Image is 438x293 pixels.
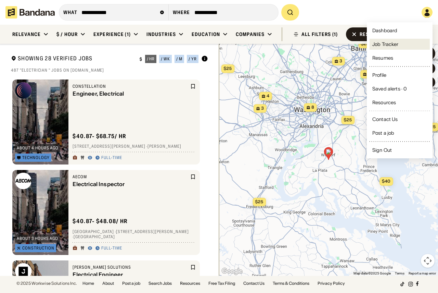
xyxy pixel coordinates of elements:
span: $25 [361,41,369,46]
div: grid [11,77,208,276]
div: Electrical Inspector [73,181,189,187]
div: 487 "ELECTRICIAN " jobs on [DOMAIN_NAME] [11,68,208,73]
a: Profile [370,70,430,81]
a: Report a map error [409,271,436,275]
div: $ / hour [56,31,78,37]
a: About [102,281,114,285]
a: Job Tracker [370,39,430,50]
a: Open this area in Google Maps (opens a new window) [221,267,243,276]
div: AECOM [73,174,189,180]
div: what [63,9,77,15]
div: about 4 hours ago [17,146,59,150]
div: / m [176,57,182,61]
div: Post a job [372,131,394,135]
div: Job Tracker [372,42,399,47]
div: about 3 hours ago [17,236,58,241]
div: Profile [372,73,386,77]
span: $25 [344,117,352,122]
div: Full-time [101,155,122,161]
div: $ [140,57,142,62]
div: [PERSON_NAME] Solutions [73,265,189,270]
a: Resources [180,281,200,285]
img: Bandana logotype [5,6,55,19]
div: Resources [372,100,396,105]
div: Construction [22,246,54,250]
a: Saved alerts · 0 [370,83,430,94]
div: Experience (1) [93,31,131,37]
div: $ 40.87 - $68.75 / hr [73,133,126,140]
div: Dashboard [372,28,397,33]
button: Map camera controls [421,254,435,268]
img: AECOM logo [15,173,31,189]
span: 8 [311,105,314,110]
a: Terms & Conditions [273,281,309,285]
div: Technology [22,156,50,160]
div: / yr [189,57,197,61]
div: / wk [161,57,170,61]
div: ALL FILTERS (1) [301,32,338,37]
div: / hr [147,57,155,61]
div: Constellation [73,84,189,89]
a: Post a job [370,127,430,138]
span: 4 [267,93,269,99]
div: © 2025 Workwise Solutions Inc. [16,281,77,285]
div: Saved alerts · 0 [372,86,407,91]
div: Electrical Engineer [73,271,189,278]
img: Constellation logo [15,82,31,99]
div: Companies [236,31,265,37]
img: Google [221,267,243,276]
a: Home [82,281,94,285]
span: $25 [255,199,263,204]
div: Contact Us [372,117,398,122]
a: Resources [370,97,430,108]
div: [STREET_ADDRESS][PERSON_NAME] · [PERSON_NAME] [73,144,196,149]
div: Relevance [12,31,41,37]
div: Industries [146,31,176,37]
div: Education [192,31,220,37]
img: Jacobs Solutions logo [15,263,31,280]
div: Showing 28 Verified Jobs [11,55,134,63]
a: Free Tax Filing [208,281,235,285]
a: Search Jobs [149,281,172,285]
div: Sign Out [372,148,392,152]
a: Resumes [370,52,430,63]
div: $ 40.87 - $48.08 / hr [73,218,128,225]
div: Resumes [372,56,393,60]
div: Full-time [101,246,122,251]
a: Dashboard [370,25,430,36]
a: Contact Us [243,281,265,285]
span: $40 [382,179,390,184]
a: Terms (opens in new tab) [395,271,404,275]
span: 3 [261,106,264,111]
div: Engineer, Electrical [73,90,189,97]
a: Post a job [122,281,140,285]
a: Privacy Policy [318,281,345,285]
div: [GEOGRAPHIC_DATA] · [STREET_ADDRESS][PERSON_NAME] · [GEOGRAPHIC_DATA] [73,229,196,240]
div: Reset [360,32,375,37]
span: Map data ©2025 Google [353,271,391,275]
div: Where [173,9,190,15]
a: Contact Us [370,114,430,125]
span: 3 [339,58,342,64]
span: $25 [224,66,232,71]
